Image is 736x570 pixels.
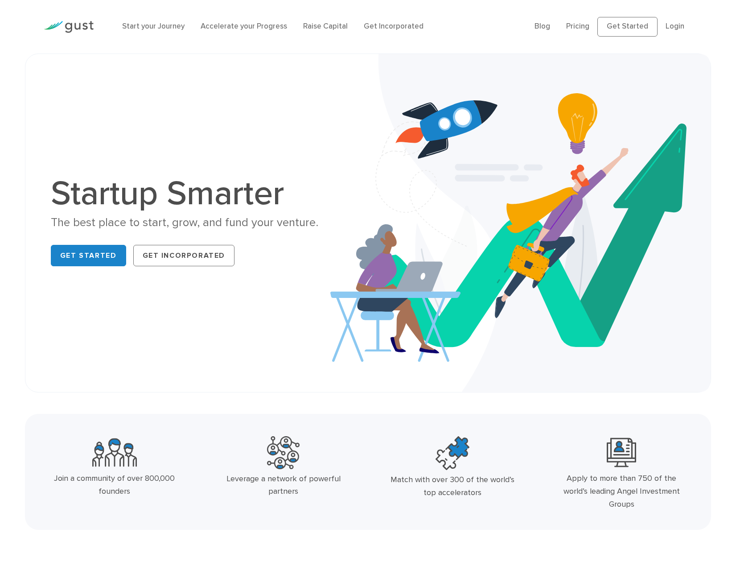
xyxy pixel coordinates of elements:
[364,22,424,31] a: Get Incorporated
[566,22,589,31] a: Pricing
[51,177,358,211] h1: Startup Smarter
[303,22,348,31] a: Raise Capital
[51,245,126,266] a: Get Started
[201,22,287,31] a: Accelerate your Progress
[330,54,711,392] img: Startup Smarter Hero
[597,17,658,37] a: Get Started
[535,22,550,31] a: Blog
[559,472,684,511] div: Apply to more than 750 of the world’s leading Angel Investment Groups
[221,473,345,499] div: Leverage a network of powerful partners
[607,436,636,469] img: Leading Angel Investment
[390,474,514,500] div: Match with over 300 of the world’s top accelerators
[44,21,94,33] img: Gust Logo
[51,215,358,231] div: The best place to start, grow, and fund your venture.
[133,245,235,266] a: Get Incorporated
[436,436,469,470] img: Top Accelerators
[122,22,185,31] a: Start your Journey
[92,436,137,469] img: Community Founders
[666,22,684,31] a: Login
[267,436,300,469] img: Powerful Partners
[52,472,177,498] div: Join a community of over 800,000 founders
